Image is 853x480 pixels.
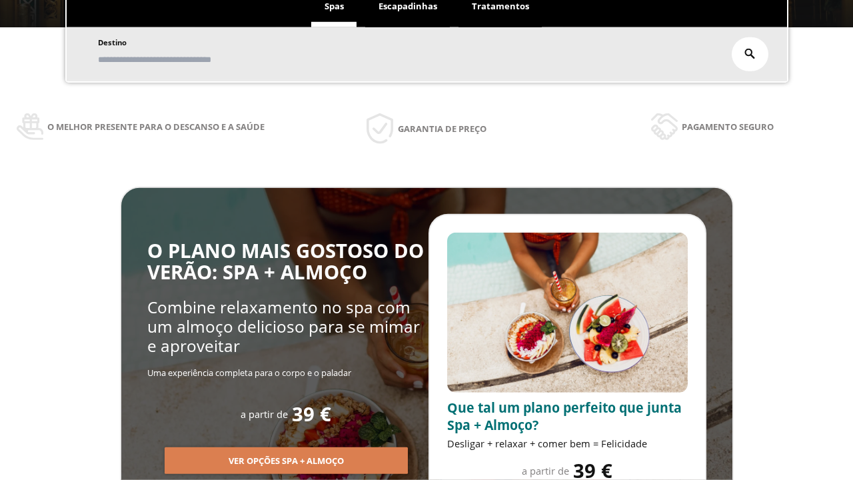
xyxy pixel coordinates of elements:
span: O melhor presente para o descanso e a saúde [47,119,265,134]
span: Garantia de preço [398,121,486,136]
span: Que tal um plano perfeito que junta Spa + Almoço? [447,399,682,434]
span: Destino [98,37,127,47]
span: Ver opções Spa + Almoço [229,455,344,468]
a: Ver opções Spa + Almoço [165,455,408,467]
img: promo-sprunch.ElVl7oUD.webp [447,233,688,393]
span: Combine relaxamento no spa com um almoço delicioso para se mimar e aproveitar [147,296,420,357]
span: a partir de [241,407,288,421]
span: Uma experiência completa para o corpo e o paladar [147,367,351,379]
span: Pagamento seguro [682,119,774,134]
span: Desligar + relaxar + comer bem = Felicidade [447,437,647,450]
button: Ver opções Spa + Almoço [165,447,408,474]
span: a partir de [522,464,569,477]
span: O PLANO MAIS GOSTOSO DO VERÃO: SPA + ALMOÇO [147,237,424,286]
span: 39 € [292,403,331,425]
